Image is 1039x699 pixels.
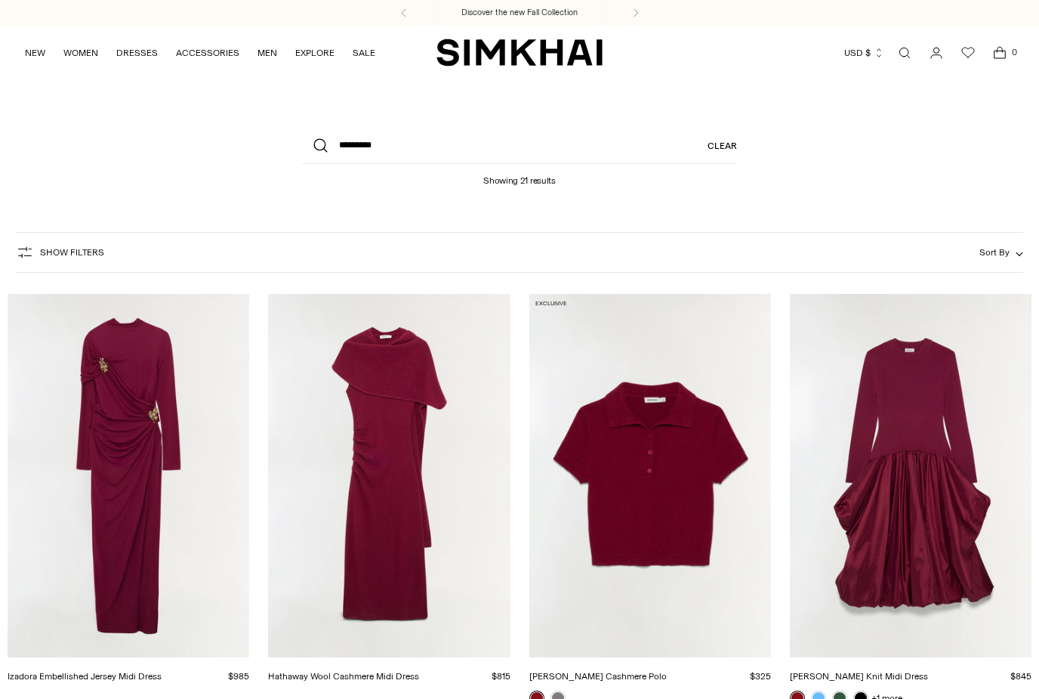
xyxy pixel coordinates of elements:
a: Wishlist [953,38,983,68]
a: MEN [257,36,277,70]
span: $815 [492,671,510,682]
button: Show Filters [16,240,104,264]
a: Open search modal [889,38,920,68]
a: SALE [353,36,375,70]
a: Hathaway Wool Cashmere Midi Dress [268,294,510,657]
span: Sort By [979,247,1010,258]
a: [PERSON_NAME] Knit Midi Dress [790,671,928,682]
a: Hathaway Wool Cashmere Midi Dress [268,671,419,682]
button: USD $ [844,36,884,70]
span: $845 [1010,671,1031,682]
span: $325 [750,671,771,682]
button: Search [303,128,339,164]
a: Go to the account page [921,38,951,68]
span: $985 [228,671,249,682]
a: ACCESSORIES [176,36,239,70]
a: SIMKHAI [436,38,603,67]
a: Kenlie Taffeta Knit Midi Dress [790,294,1031,657]
a: Open cart modal [985,38,1015,68]
a: Clear [708,128,737,164]
a: DRESSES [116,36,158,70]
span: 0 [1007,45,1021,59]
a: NEW [25,36,45,70]
a: Izadora Embellished Jersey Midi Dress [8,294,249,657]
a: WOMEN [63,36,98,70]
button: Sort By [979,244,1023,261]
span: Show Filters [40,247,104,258]
a: [PERSON_NAME] Cashmere Polo [529,671,667,682]
h1: Showing 21 results [483,164,556,186]
a: Izadora Embellished Jersey Midi Dress [8,671,162,682]
a: EXPLORE [295,36,335,70]
a: Discover the new Fall Collection [461,7,578,19]
a: Twila Cashmere Polo [529,294,771,657]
